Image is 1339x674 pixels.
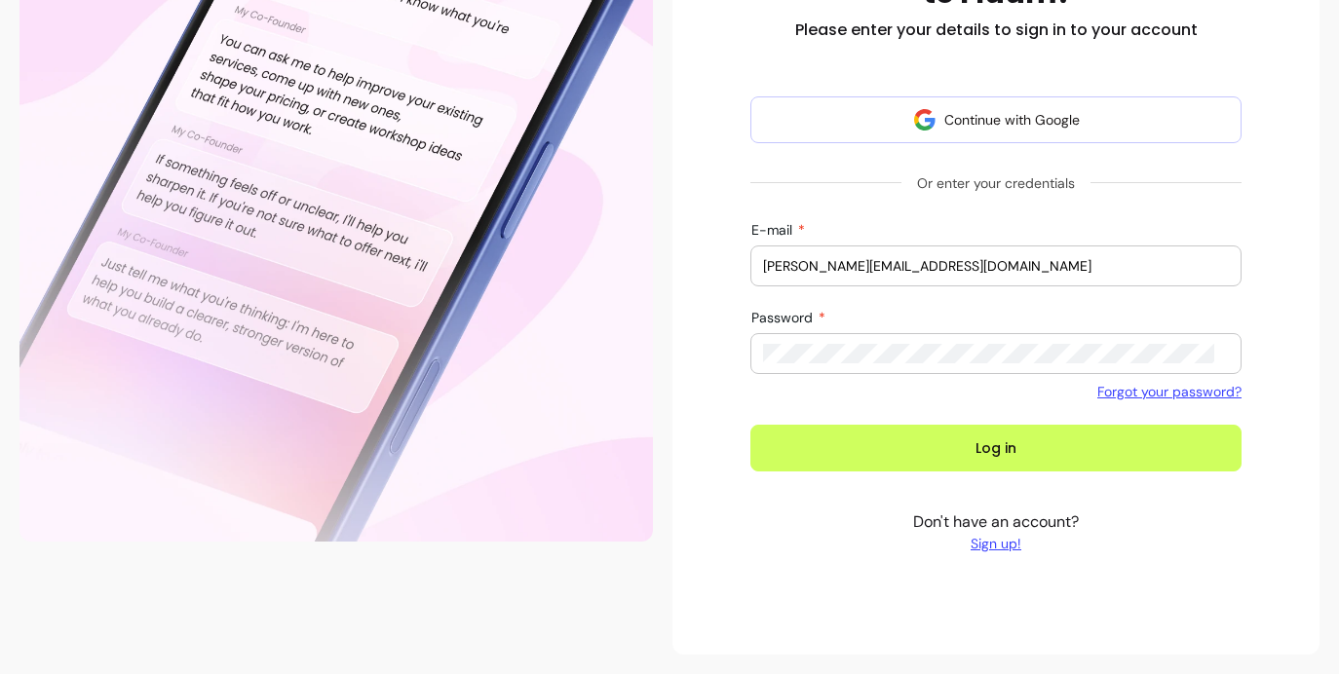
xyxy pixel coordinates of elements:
[763,256,1229,276] input: E-mail
[751,221,796,239] span: E-mail
[901,166,1090,201] span: Or enter your credentials
[751,309,817,326] span: Password
[750,96,1242,143] button: Continue with Google
[1097,382,1242,401] a: Forgot your password?
[913,108,937,131] img: avatar
[763,344,1214,363] input: Password
[913,534,1079,553] a: Sign up!
[913,510,1079,553] p: Don't have an account?
[795,19,1198,42] h2: Please enter your details to sign in to your account
[750,425,1242,471] button: Log in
